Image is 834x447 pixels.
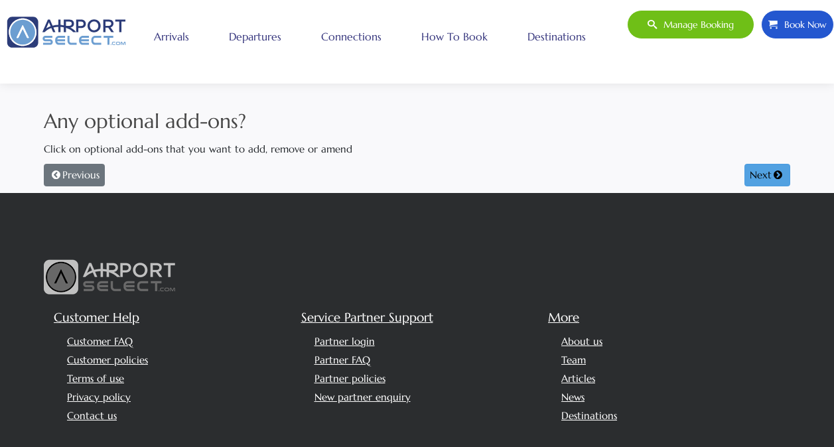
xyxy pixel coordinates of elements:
[301,308,539,327] h5: Service Partner Support
[67,335,133,348] a: Customer FAQ
[627,10,754,39] a: Manage booking
[44,141,790,157] p: Click on optional add-ons that you want to add, remove or amend
[67,372,124,385] a: Terms of use
[657,11,734,38] span: Manage booking
[778,11,827,38] span: Book Now
[548,308,786,327] h5: More
[44,164,105,186] button: Previous
[67,353,148,366] a: Customer policies
[761,10,834,39] a: Book Now
[744,164,790,186] button: Next
[314,353,370,366] a: Partner FAQ
[561,335,602,348] a: About us
[318,20,385,53] a: Connections
[226,20,285,53] a: Departures
[67,391,131,403] a: Privacy policy
[561,353,586,366] a: Team
[418,20,491,53] a: How to book
[561,409,617,422] a: Destinations
[151,20,192,53] a: Arrivals
[524,20,589,53] a: Destinations
[314,335,375,348] a: Partner login
[44,259,176,295] img: airport select logo
[561,372,595,385] a: Articles
[67,409,117,422] a: Contact us
[44,106,790,136] h2: Any optional add-ons?
[561,391,585,403] a: News
[314,391,411,403] a: New partner enquiry
[54,308,291,327] h5: Customer Help
[314,372,385,385] a: Partner policies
